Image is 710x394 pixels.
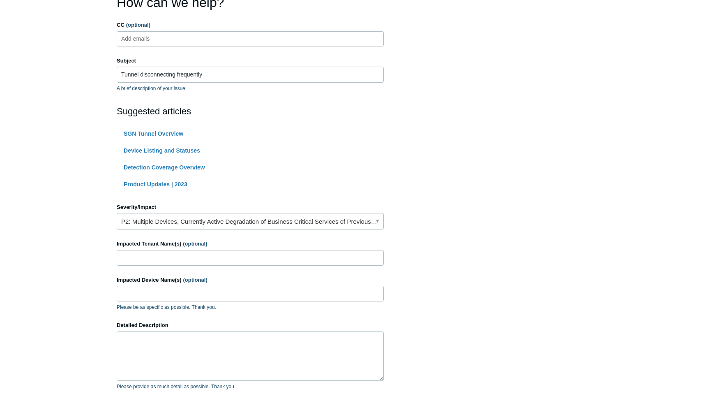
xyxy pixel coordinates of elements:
[117,383,384,390] p: Please provide as much detail as possible. Thank you.
[124,130,183,137] a: SGN Tunnel Overview
[183,241,207,247] span: (optional)
[124,164,205,171] a: Detection Coverage Overview
[118,32,168,45] input: Add emails
[117,203,384,211] label: Severity/Impact
[117,57,384,65] label: Subject
[117,85,384,92] p: A brief description of your issue.
[117,213,384,229] a: P2: Multiple Devices, Currently Active Degradation of Business Critical Services of Previously Wo...
[117,21,384,29] label: CC
[183,277,207,283] span: (optional)
[117,321,384,329] label: Detailed Description
[117,276,384,284] label: Impacted Device Name(s)
[117,304,384,311] p: Please be as specific as possible. Thank you.
[117,240,384,248] label: Impacted Tenant Name(s)
[124,147,200,154] a: Device Listing and Statuses
[117,104,384,118] h2: Suggested articles
[124,181,187,188] a: Product Updates | 2023
[126,22,150,28] span: (optional)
